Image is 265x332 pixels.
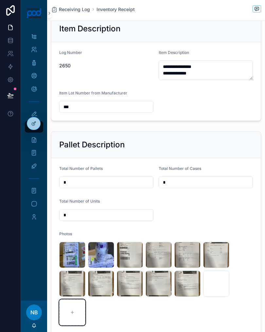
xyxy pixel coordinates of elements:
span: Item Lot Number from Manufacturer [59,91,127,95]
span: NB [30,308,38,316]
a: Inventory Receipt [97,6,135,13]
span: Item Description [159,50,189,55]
div: scrollable content [21,26,47,231]
img: App logo [26,8,42,18]
span: Total Number of Pallets [59,166,103,171]
span: 2650 [59,62,153,69]
span: Log Number [59,50,82,55]
h2: Pallet Description [59,140,125,150]
a: Receiving Log [51,6,90,13]
h2: Item Description [59,24,120,34]
span: Total Number of Cases [159,166,201,171]
span: Receiving Log [59,6,90,13]
span: Photos [59,231,72,236]
span: Total Number of Units [59,199,100,204]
